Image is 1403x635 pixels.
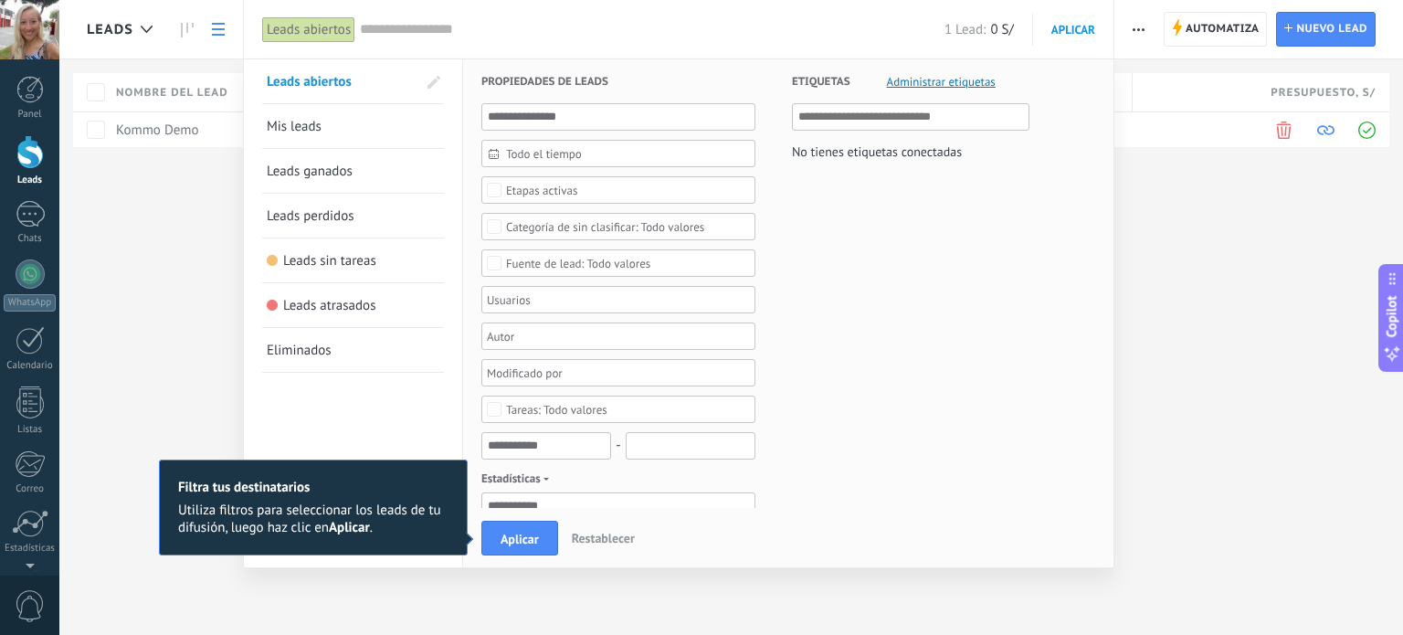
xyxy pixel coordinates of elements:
a: Mis leads [267,104,439,148]
div: Correo [4,483,57,495]
div: Todo valores [506,403,607,417]
div: Todo valores [506,257,650,270]
div: Chats [4,233,57,245]
span: Eliminados [267,342,332,359]
span: Etiquetas [792,59,850,104]
div: WhatsApp [4,294,56,312]
a: Leads abiertos [267,59,417,103]
div: Leads abiertos [262,16,355,43]
div: Todo valores [506,220,704,234]
li: Leads atrasados [262,283,444,328]
a: Leads ganados [267,149,439,193]
div: Calendario [4,360,57,372]
div: Etapas activas [506,184,578,197]
span: Leads sin tareas [267,255,279,267]
button: Restablecer [564,524,642,552]
b: Aplicar [329,519,370,536]
span: Propiedades de leads [481,59,608,104]
span: Leads perdidos [267,207,354,225]
div: No tienes etiquetas conectadas [792,140,962,164]
a: Leads sin tareas [267,238,439,282]
span: Estadísticas [481,469,554,488]
span: Leads abiertos [267,73,352,90]
span: Mis leads [267,118,322,135]
li: Mis leads [262,104,444,149]
a: Leads atrasados [267,283,439,327]
a: Eliminados [267,328,439,372]
span: - [616,433,620,459]
div: Utiliza filtros para seleccionar los leads de tu difusión, luego haz clic en . [178,502,448,536]
header: Filtra tus destinatarios [178,479,448,496]
a: Leads perdidos [267,194,439,238]
li: Leads abiertos [262,59,444,104]
li: Eliminados [262,328,444,373]
span: Leads atrasados [267,300,279,312]
div: Leads [4,175,57,186]
span: Administrar etiquetas [887,76,996,88]
li: Leads perdidos [262,194,444,238]
span: Leads sin tareas [283,252,376,270]
span: Leads atrasados [283,297,376,314]
div: Estadísticas [4,543,57,555]
div: Listas [4,424,57,436]
li: Leads sin tareas [262,238,444,283]
span: Restablecer [572,530,635,546]
div: Panel [4,109,57,121]
span: Leads ganados [267,163,353,180]
span: Aplicar [1051,22,1095,37]
span: Aplicar [501,533,539,545]
span: Todo el tiempo [506,147,745,161]
li: Leads ganados [262,149,444,194]
span: Copilot [1383,295,1401,337]
button: Aplicar [481,521,558,556]
button: Aplicar [1033,14,1104,46]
